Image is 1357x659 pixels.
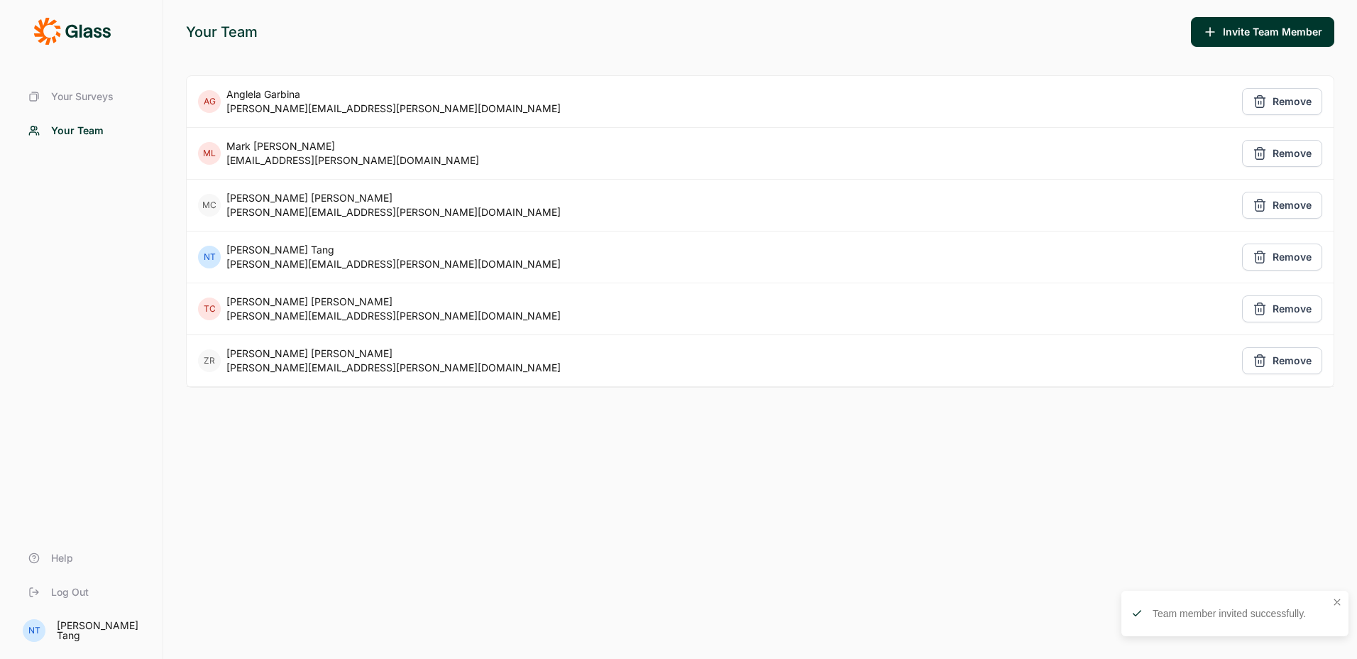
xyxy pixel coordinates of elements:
[226,153,479,168] div: [EMAIL_ADDRESS][PERSON_NAME][DOMAIN_NAME]
[198,298,221,320] div: TC
[51,89,114,104] span: Your Surveys
[57,621,145,641] div: [PERSON_NAME] Tang
[1242,88,1322,115] button: Remove
[1242,140,1322,167] button: Remove
[226,361,561,375] div: [PERSON_NAME][EMAIL_ADDRESS][PERSON_NAME][DOMAIN_NAME]
[226,102,561,116] div: [PERSON_NAME][EMAIL_ADDRESS][PERSON_NAME][DOMAIN_NAME]
[198,349,221,372] div: ZR
[51,124,104,138] span: Your Team
[226,347,561,361] div: [PERSON_NAME] [PERSON_NAME]
[198,194,221,217] div: MC
[226,205,561,219] div: [PERSON_NAME][EMAIL_ADDRESS][PERSON_NAME][DOMAIN_NAME]
[198,246,221,268] div: NT
[51,585,89,599] span: Log Out
[1242,244,1322,271] button: Remove
[1242,192,1322,219] button: Remove
[1242,347,1322,374] button: Remove
[198,142,221,165] div: ML
[226,257,561,271] div: [PERSON_NAME][EMAIL_ADDRESS][PERSON_NAME][DOMAIN_NAME]
[1191,17,1334,47] button: Invite Team Member
[226,139,479,153] div: Mark [PERSON_NAME]
[23,619,45,642] div: NT
[186,22,258,42] span: Your Team
[226,309,561,323] div: [PERSON_NAME][EMAIL_ADDRESS][PERSON_NAME][DOMAIN_NAME]
[226,191,561,205] div: [PERSON_NAME] [PERSON_NAME]
[1153,606,1327,621] div: Team member invited successfully.
[226,243,561,257] div: [PERSON_NAME] Tang
[226,87,561,102] div: Anglela Garbina
[1242,295,1322,322] button: Remove
[198,90,221,113] div: AG
[226,295,561,309] div: [PERSON_NAME] [PERSON_NAME]
[51,551,73,565] span: Help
